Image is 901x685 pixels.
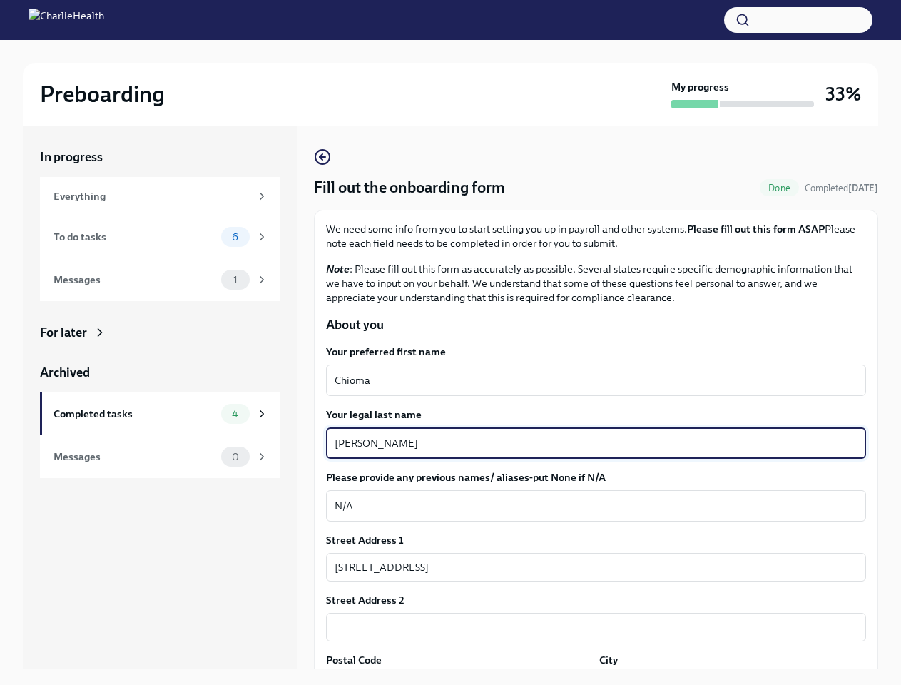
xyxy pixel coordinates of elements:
[326,470,866,484] label: Please provide any previous names/ aliases-put None if N/A
[54,188,250,204] div: Everything
[326,316,866,333] p: About you
[326,653,382,667] label: Postal Code
[40,392,280,435] a: Completed tasks4
[40,148,280,166] a: In progress
[40,258,280,301] a: Messages1
[326,262,866,305] p: : Please fill out this form as accurately as possible. Several states require specific demographi...
[223,232,247,243] span: 6
[223,409,247,420] span: 4
[54,272,215,288] div: Messages
[326,593,404,607] label: Street Address 2
[805,183,878,193] span: Completed
[40,364,280,381] a: Archived
[314,177,505,198] h4: Fill out the onboarding form
[825,81,861,107] h3: 33%
[671,80,729,94] strong: My progress
[40,435,280,478] a: Messages0
[40,215,280,258] a: To do tasks6
[40,324,87,341] div: For later
[805,181,878,195] span: September 30th, 2025 09:10
[326,533,404,547] label: Street Address 1
[54,229,215,245] div: To do tasks
[54,406,215,422] div: Completed tasks
[326,345,866,359] label: Your preferred first name
[54,449,215,465] div: Messages
[40,324,280,341] a: For later
[326,263,350,275] strong: Note
[335,372,857,389] textarea: Chioma
[29,9,104,31] img: CharlieHealth
[687,223,825,235] strong: Please fill out this form ASAP
[335,435,857,452] textarea: [PERSON_NAME]
[40,177,280,215] a: Everything
[223,452,248,462] span: 0
[599,653,618,667] label: City
[848,183,878,193] strong: [DATE]
[40,80,165,108] h2: Preboarding
[760,183,799,193] span: Done
[335,497,857,514] textarea: N/A
[326,407,866,422] label: Your legal last name
[326,222,866,250] p: We need some info from you to start setting you up in payroll and other systems. Please note each...
[225,275,246,285] span: 1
